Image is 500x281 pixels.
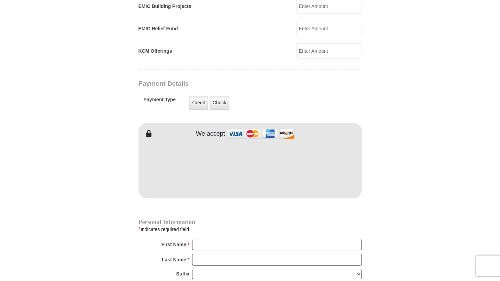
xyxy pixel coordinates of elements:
[189,96,208,110] label: Credit
[296,21,362,36] input: Enter Amount
[176,269,190,279] strong: Suffix
[210,96,230,110] label: Check
[227,126,296,141] img: credit cards accepted
[138,3,191,10] label: EMIC Building Projects
[296,43,362,59] input: Enter Amount
[138,80,314,88] h3: Payment Details
[162,255,186,264] strong: Last Name
[138,219,362,225] h4: Personal Information
[138,225,362,234] div: Indicates required field
[144,97,176,106] h5: Payment Type
[138,48,172,55] label: KCM Offerings
[196,130,225,138] h4: We accept
[162,240,186,249] strong: First Name
[138,25,178,32] label: EMIC Relief Fund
